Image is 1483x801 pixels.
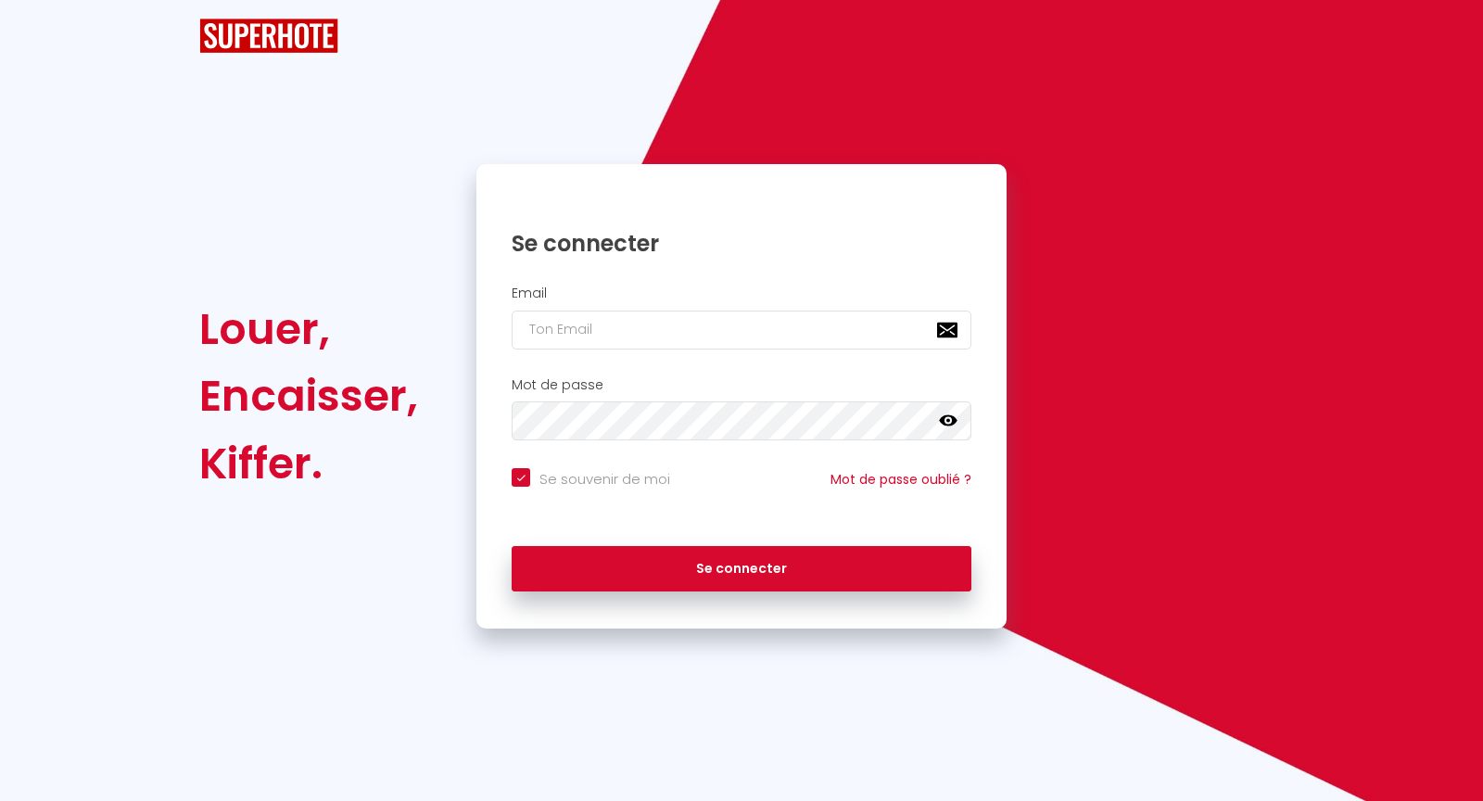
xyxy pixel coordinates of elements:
a: Mot de passe oublié ? [830,470,971,489]
div: Louer, [199,296,418,362]
button: Se connecter [512,546,971,592]
img: SuperHote logo [199,19,338,53]
h1: Se connecter [512,229,971,258]
h2: Mot de passe [512,377,971,393]
div: Encaisser, [199,362,418,429]
input: Ton Email [512,311,971,350]
div: Kiffer. [199,430,418,497]
h2: Email [512,286,971,301]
